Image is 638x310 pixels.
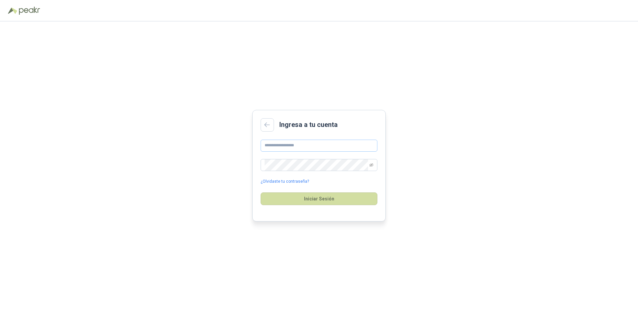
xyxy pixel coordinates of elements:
img: Logo [8,7,17,14]
button: Iniciar Sesión [261,192,377,205]
span: eye-invisible [369,163,373,167]
a: ¿Olvidaste tu contraseña? [261,178,309,185]
img: Peakr [19,7,40,15]
h2: Ingresa a tu cuenta [279,120,338,130]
